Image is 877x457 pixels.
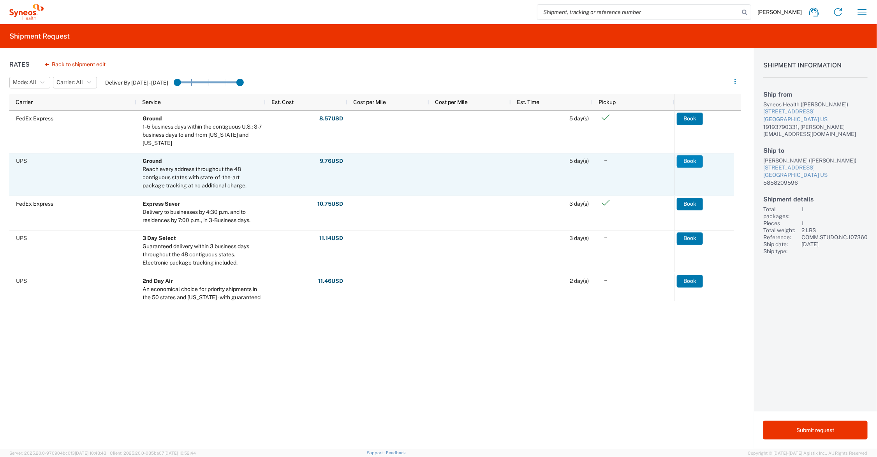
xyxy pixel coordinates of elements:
[143,158,162,164] b: Ground
[435,99,468,105] span: Cost per Mile
[763,108,868,116] div: [STREET_ADDRESS]
[763,164,868,179] a: [STREET_ADDRESS][GEOGRAPHIC_DATA] US
[801,234,868,241] div: COMM.STUDO.NC.107360
[763,227,798,234] div: Total weight:
[570,278,589,284] span: 2 day(s)
[16,201,53,207] span: FedEx Express
[320,155,344,168] button: 9.76USD
[763,164,868,172] div: [STREET_ADDRESS]
[763,108,868,123] a: [STREET_ADDRESS][GEOGRAPHIC_DATA] US
[16,158,27,164] span: UPS
[16,115,53,122] span: FedEx Express
[143,166,262,190] div: Reach every address throughout the 48 contiguous states with state-of-the-art package tracking at...
[317,198,344,210] button: 10.75USD
[763,116,868,124] div: [GEOGRAPHIC_DATA] US
[677,275,703,288] button: Book
[763,234,798,241] div: Reference:
[320,158,343,165] strong: 9.76 USD
[318,200,343,208] strong: 10.75 USD
[763,196,868,203] h2: Shipment details
[143,243,262,267] div: Guaranteed delivery within 3 business days throughout the 48 contiguous states. Electronic packag...
[53,77,97,88] button: Carrier: All
[801,227,868,234] div: 2 LBS
[677,198,703,210] button: Book
[763,124,868,138] div: 19193790331, [PERSON_NAME][EMAIL_ADDRESS][DOMAIN_NAME]
[16,99,33,105] span: Carrier
[763,220,798,227] div: Pieces
[801,241,868,248] div: [DATE]
[801,206,868,220] div: 1
[16,235,27,242] span: UPS
[320,235,343,242] strong: 11.14 USD
[763,147,868,154] h2: Ship to
[763,62,868,78] h1: Shipment Information
[39,58,112,71] button: Back to shipment edit
[143,99,161,105] span: Service
[143,208,262,224] div: Delivery to businesses by 4:30 p.m. and to residences by 7:00 p.m., in 3-Business days.
[318,275,344,288] button: 11.46USD
[763,241,798,248] div: Ship date:
[763,101,868,108] div: Syneos Health ([PERSON_NAME])
[319,277,343,285] strong: 11.46 USD
[9,61,30,68] h1: Rates
[386,450,406,455] a: Feedback
[9,77,50,88] button: Mode: All
[677,155,703,168] button: Book
[143,123,262,147] div: 1-5 business days within the contiguous U.S.; 3-7 business days to and from Alaska and Hawaii
[143,278,173,284] b: 2nd Day Air
[164,451,196,455] span: [DATE] 10:52:44
[801,220,868,227] div: 1
[763,171,868,179] div: [GEOGRAPHIC_DATA] US
[319,232,344,245] button: 11.14USD
[143,235,176,242] b: 3 Day Select
[143,285,262,310] div: An economical choice for priority shipments in the 50 states and Puerto Rico - with guaranteed on...
[763,248,798,255] div: Ship type:
[599,99,616,105] span: Pickup
[537,5,739,19] input: Shipment, tracking or reference number
[272,99,294,105] span: Est. Cost
[763,157,868,164] div: [PERSON_NAME] ([PERSON_NAME])
[763,91,868,98] h2: Ship from
[319,113,344,125] button: 8.57USD
[367,450,386,455] a: Support
[9,32,70,41] h2: Shipment Request
[517,99,540,105] span: Est. Time
[570,158,589,164] span: 5 day(s)
[16,278,27,284] span: UPS
[9,451,106,455] span: Server: 2025.20.0-970904bc0f3
[677,232,703,245] button: Book
[677,113,703,125] button: Book
[13,79,36,86] span: Mode: All
[763,421,868,439] button: Submit request
[143,115,162,122] b: Ground
[75,451,106,455] span: [DATE] 10:43:43
[570,115,589,122] span: 5 day(s)
[570,201,589,207] span: 3 day(s)
[320,115,343,122] strong: 8.57 USD
[56,79,83,86] span: Carrier: All
[763,206,798,220] div: Total packages:
[763,179,868,186] div: 5858209596
[110,451,196,455] span: Client: 2025.20.0-035ba07
[748,450,868,457] span: Copyright © [DATE]-[DATE] Agistix Inc., All Rights Reserved
[757,9,802,16] span: [PERSON_NAME]
[570,235,589,242] span: 3 day(s)
[143,201,180,207] b: Express Saver
[105,79,168,86] label: Deliver By [DATE] - [DATE]
[354,99,386,105] span: Cost per Mile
